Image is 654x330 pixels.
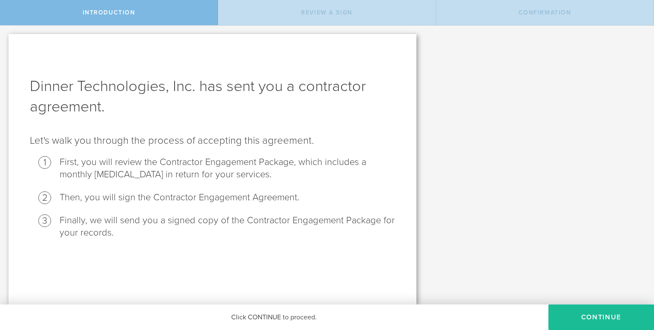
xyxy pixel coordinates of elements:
span: Introduction [83,9,135,16]
h1: Dinner Technologies, Inc. has sent you a contractor agreement. [30,76,395,117]
p: Let's walk you through the process of accepting this agreement. [30,134,395,148]
button: Continue [548,304,654,330]
span: Review & sign [301,9,353,16]
li: Finally, we will send you a signed copy of the Contractor Engagement Package for your records. [60,214,395,239]
li: First, you will review the Contractor Engagement Package, which includes a monthly [MEDICAL_DATA]... [60,156,395,181]
span: Confirmation [519,9,571,16]
li: Then, you will sign the Contractor Engagement Agreement. [60,191,395,204]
